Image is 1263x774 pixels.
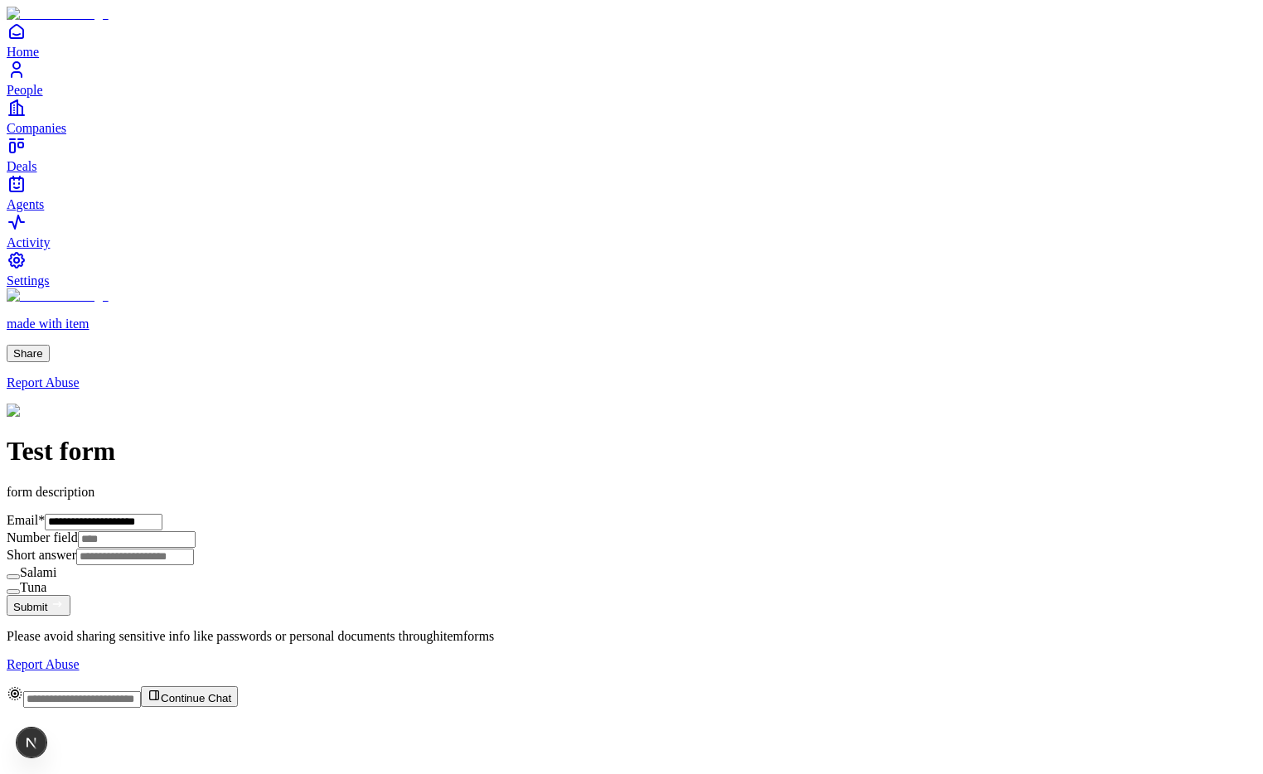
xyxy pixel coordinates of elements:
[7,404,80,418] img: Form Logo
[141,686,238,707] button: Continue Chat
[7,45,39,59] span: Home
[7,530,78,544] label: Number field
[7,485,1256,500] p: form description
[7,288,109,303] img: Item Brain Logo
[7,7,109,22] img: Item Brain Logo
[7,250,1256,288] a: Settings
[7,317,1256,331] p: made with item
[7,288,1256,331] a: made with item
[7,273,50,288] span: Settings
[7,375,1256,390] a: Report Abuse
[7,98,1256,135] a: Companies
[7,657,1256,672] a: Report Abuse
[7,121,66,135] span: Companies
[7,235,50,249] span: Activity
[7,345,50,362] button: Share
[7,685,1256,708] div: Continue Chat
[161,692,231,704] span: Continue Chat
[7,629,1256,644] p: Please avoid sharing sensitive info like passwords or personal documents through forms
[440,629,463,643] span: item
[7,212,1256,249] a: Activity
[20,580,46,594] label: Tuna
[7,83,43,97] span: People
[7,159,36,173] span: Deals
[7,197,44,211] span: Agents
[20,565,56,579] label: Salami
[7,436,1256,467] h1: Test form
[7,548,76,562] label: Short answer
[7,595,70,616] button: Submit
[7,513,45,527] label: Email
[7,174,1256,211] a: Agents
[7,136,1256,173] a: Deals
[7,22,1256,59] a: Home
[7,60,1256,97] a: People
